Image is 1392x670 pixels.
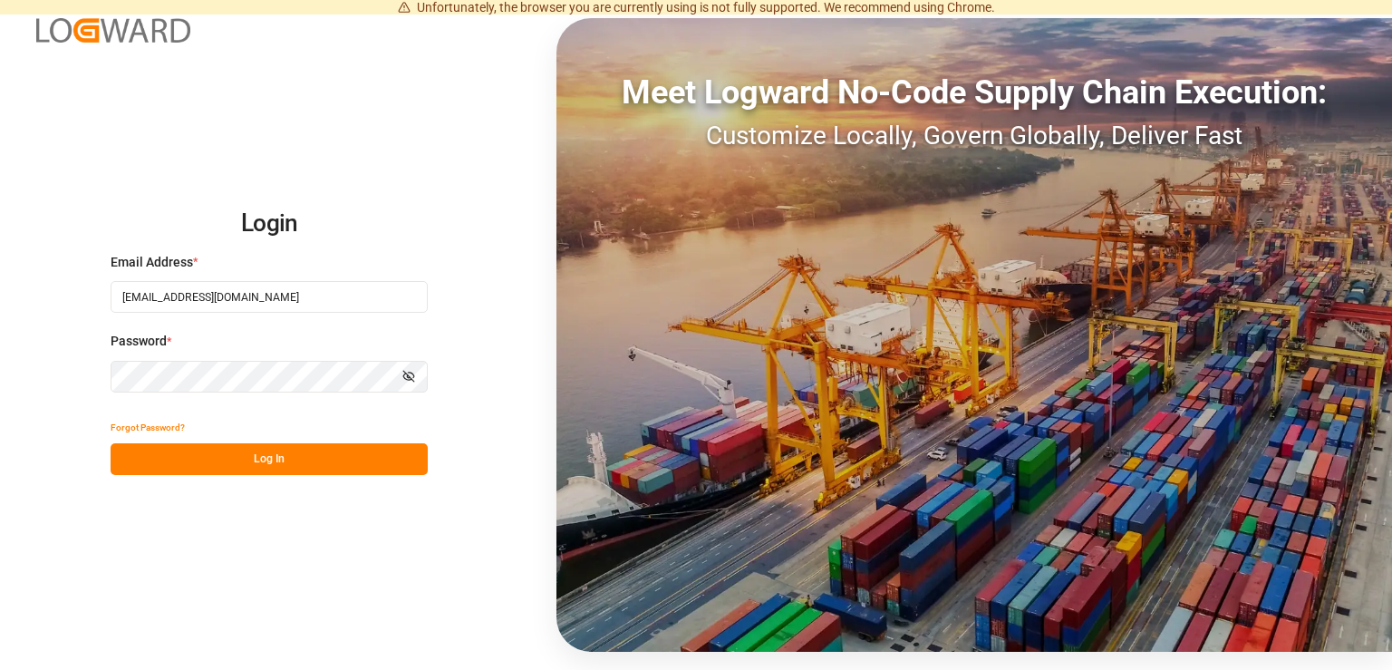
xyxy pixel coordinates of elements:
button: Forgot Password? [111,412,185,443]
span: Email Address [111,253,193,272]
img: Logward_new_orange.png [36,18,190,43]
button: Log In [111,443,428,475]
span: Password [111,332,167,351]
div: Meet Logward No-Code Supply Chain Execution: [556,68,1392,117]
input: Enter your email [111,281,428,313]
div: Customize Locally, Govern Globally, Deliver Fast [556,117,1392,155]
h2: Login [111,195,428,253]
